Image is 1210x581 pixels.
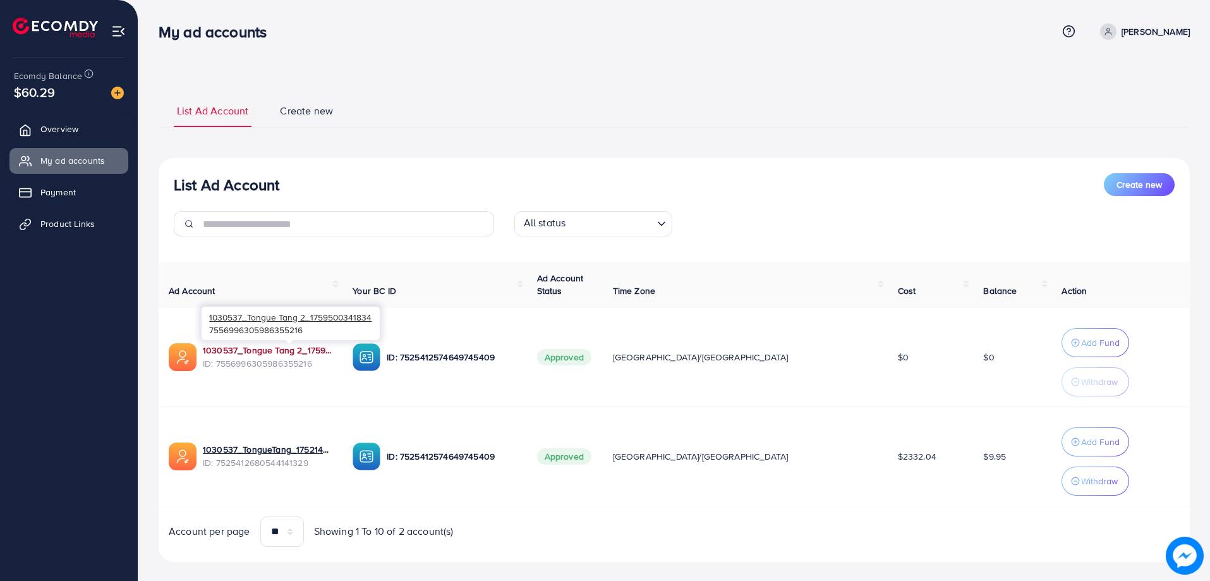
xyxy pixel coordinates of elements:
span: ID: 7525412680544141329 [203,456,332,469]
span: Ad Account [169,284,215,297]
span: Product Links [40,217,95,230]
p: Add Fund [1081,335,1120,350]
a: 1030537_TongueTang_1752146687547 [203,443,332,456]
a: 1030537_Tongue Tang 2_1759500341834 [203,344,332,357]
button: Add Fund [1062,328,1129,357]
span: Balance [983,284,1017,297]
span: Ad Account Status [537,272,584,297]
img: logo [13,18,98,37]
p: Add Fund [1081,434,1120,450]
button: Withdraw [1062,367,1129,396]
p: [PERSON_NAME] [1122,24,1190,39]
input: Search for option [569,214,651,233]
a: Overview [9,116,128,142]
span: $60.29 [14,83,55,101]
a: Payment [9,180,128,205]
span: Approved [537,448,591,465]
span: [GEOGRAPHIC_DATA]/[GEOGRAPHIC_DATA] [613,450,789,463]
span: Ecomdy Balance [14,70,82,82]
span: Showing 1 To 10 of 2 account(s) [314,524,454,539]
span: $2332.04 [898,450,936,463]
h3: My ad accounts [159,23,277,41]
h3: List Ad Account [174,176,279,194]
span: Action [1062,284,1087,297]
img: ic-ads-acc.e4c84228.svg [169,443,197,470]
img: ic-ads-acc.e4c84228.svg [169,343,197,371]
span: Time Zone [613,284,655,297]
span: Cost [898,284,916,297]
span: List Ad Account [177,104,248,118]
span: $0 [983,351,994,364]
img: image [111,87,124,99]
span: ID: 7556996305986355216 [203,357,332,370]
span: $9.95 [983,450,1006,463]
p: Withdraw [1081,374,1118,389]
img: ic-ba-acc.ded83a64.svg [353,343,380,371]
span: Overview [40,123,78,135]
p: ID: 7525412574649745409 [387,350,516,365]
p: Withdraw [1081,474,1118,489]
span: All status [521,213,569,233]
img: ic-ba-acc.ded83a64.svg [353,443,380,470]
span: Payment [40,186,76,199]
div: <span class='underline'>1030537_TongueTang_1752146687547</span></br>7525412680544141329 [203,443,332,469]
a: My ad accounts [9,148,128,173]
span: Create new [1116,178,1162,191]
span: $0 [898,351,909,364]
span: Approved [537,349,591,365]
img: menu [111,24,126,39]
span: My ad accounts [40,154,105,167]
a: [PERSON_NAME] [1095,23,1190,40]
span: Create new [280,104,333,118]
button: Create new [1104,173,1175,196]
span: Account per page [169,524,250,539]
button: Withdraw [1062,467,1129,496]
p: ID: 7525412574649745409 [387,449,516,464]
button: Add Fund [1062,427,1129,456]
div: 7556996305986355216 [202,307,380,340]
span: 1030537_Tongue Tang 2_1759500341834 [209,311,372,323]
img: image [1166,537,1204,575]
span: Your BC ID [353,284,396,297]
div: Search for option [514,211,672,236]
a: Product Links [9,211,128,236]
span: [GEOGRAPHIC_DATA]/[GEOGRAPHIC_DATA] [613,351,789,364]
